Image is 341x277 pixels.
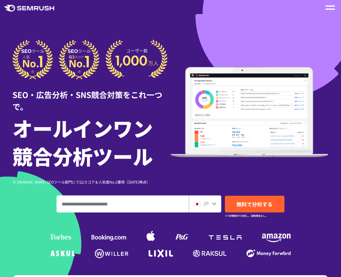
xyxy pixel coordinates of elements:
span: 無料で分析する [236,200,273,208]
h1: オールインワン 競合分析ツール [12,114,170,170]
span: JP [203,200,209,207]
div: ※ [DOMAIN_NAME] SEOツール部門にてG2スコア＆人気度No.1獲得（[DATE]時点） [12,179,170,185]
a: 無料で分析する [225,196,284,212]
input: ドメイン、キーワードまたはURLを入力してください [57,196,188,212]
small: ※7日間無料でお試し。自動課金なし。 [225,213,268,219]
div: SEO・広告分析・SNS競合対策をこれ一つで。 [12,79,170,112]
